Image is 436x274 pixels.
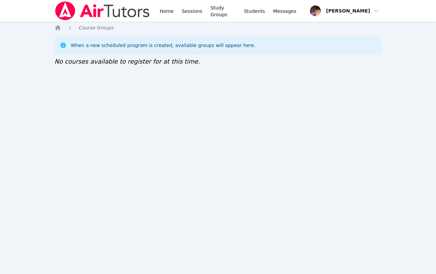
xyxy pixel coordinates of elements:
[79,25,114,30] span: Course Groups
[71,42,256,49] div: When a new scheduled program is created, available groups will appear here.
[79,24,114,31] a: Course Groups
[54,58,200,65] span: No courses available to register for at this time.
[54,24,382,31] nav: Breadcrumb
[273,8,296,15] span: Messages
[54,1,150,20] img: Air Tutors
